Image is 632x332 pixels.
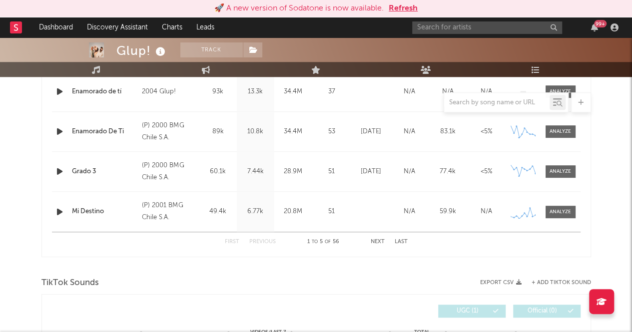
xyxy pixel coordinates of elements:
[438,305,506,318] button: UGC(1)
[312,240,318,244] span: to
[277,87,309,97] div: 34.4M
[325,240,331,244] span: of
[202,167,234,177] div: 60.1k
[591,23,598,31] button: 99+
[72,87,137,97] a: Enamorado de tí
[41,277,99,289] span: TikTok Sounds
[142,200,196,224] div: (P) 2001 BMG Chile S.A.
[395,239,408,245] button: Last
[189,17,221,37] a: Leads
[594,20,607,27] div: 99 +
[354,127,388,137] div: [DATE]
[277,167,309,177] div: 28.9M
[444,99,550,107] input: Search by song name or URL
[72,167,137,177] a: Grado 3
[239,207,272,217] div: 6.77k
[470,127,503,137] div: <5%
[314,167,349,177] div: 51
[520,308,566,314] span: Official ( 0 )
[532,280,591,286] button: + Add TikTok Sound
[393,87,426,97] div: N/A
[116,42,168,59] div: Glup!
[202,207,234,217] div: 49.4k
[389,2,418,14] button: Refresh
[431,87,465,97] div: N/A
[522,280,591,286] button: + Add TikTok Sound
[142,86,196,98] div: 2004 Glup!
[431,207,465,217] div: 59.9k
[393,167,426,177] div: N/A
[214,2,384,14] div: 🚀 A new version of Sodatone is now available.
[513,305,581,318] button: Official(0)
[393,127,426,137] div: N/A
[277,207,309,217] div: 20.8M
[249,239,276,245] button: Previous
[314,127,349,137] div: 53
[72,127,137,137] a: Enamorado De Ti
[180,42,243,57] button: Track
[239,87,272,97] div: 13.3k
[155,17,189,37] a: Charts
[314,87,349,97] div: 37
[480,280,522,286] button: Export CSV
[470,207,503,217] div: N/A
[72,207,137,217] a: Mi Destino
[470,167,503,177] div: <5%
[277,127,309,137] div: 34.4M
[142,160,196,184] div: (P) 2000 BMG Chile S.A.
[393,207,426,217] div: N/A
[354,167,388,177] div: [DATE]
[80,17,155,37] a: Discovery Assistant
[32,17,80,37] a: Dashboard
[371,239,385,245] button: Next
[202,127,234,137] div: 89k
[296,236,351,248] div: 1 5 56
[431,167,465,177] div: 77.4k
[202,87,234,97] div: 93k
[445,308,491,314] span: UGC ( 1 )
[225,239,239,245] button: First
[239,167,272,177] div: 7.44k
[470,87,503,97] div: N/A
[142,120,196,144] div: (P) 2000 BMG Chile S.A.
[412,21,562,34] input: Search for artists
[314,207,349,217] div: 51
[431,127,465,137] div: 83.1k
[239,127,272,137] div: 10.8k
